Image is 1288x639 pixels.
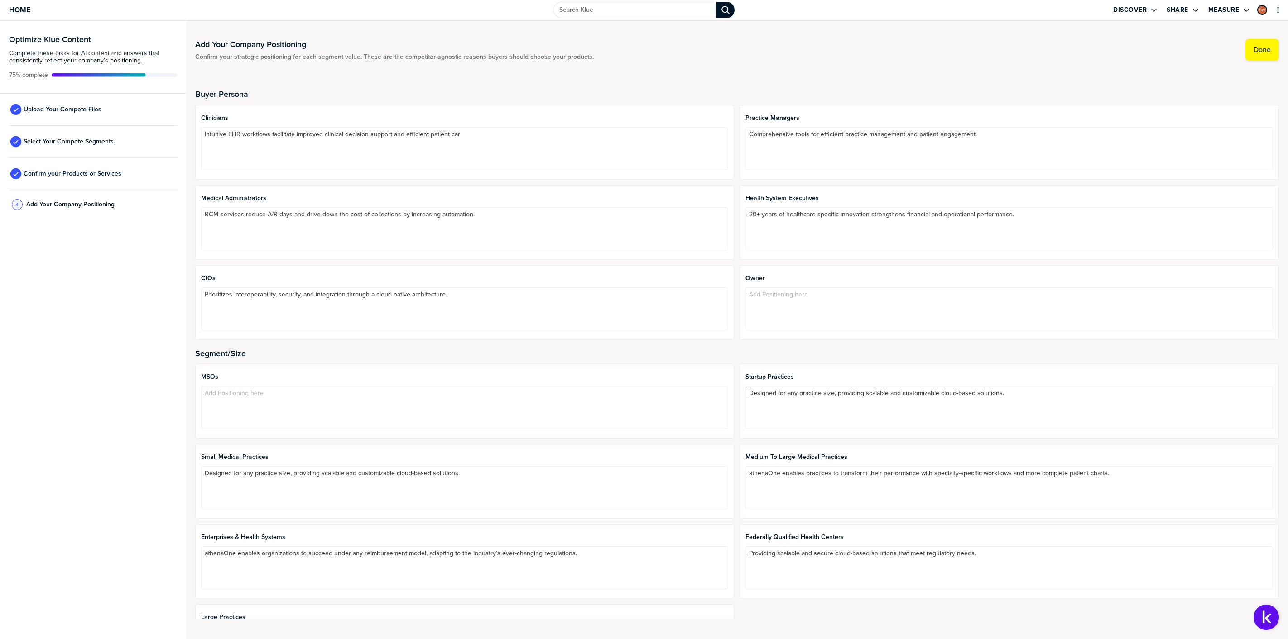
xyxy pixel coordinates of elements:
span: Small Medical Practices [201,453,729,461]
label: Discover [1113,6,1147,14]
span: Upload Your Compete Files [24,106,101,113]
h3: Optimize Klue Content [9,35,177,43]
span: Confirm your Products or Services [24,170,121,177]
span: Add Your Company Positioning [26,201,115,208]
span: Startup Practices [745,373,1273,381]
span: 4 [16,201,19,208]
span: Medical Administrators [201,195,729,202]
input: Search Klue [553,2,716,18]
textarea: Prioritizes interoperability, security, and integration through a cloud-native architecture. [201,287,729,330]
textarea: Designed for any practice size, providing scalable and customizable cloud-based solutions. [745,386,1273,429]
span: Health System Executives [745,195,1273,202]
textarea: Intuitive EHR workflows facilitate improved clinical decision support and efficient patient car [201,127,729,170]
textarea: athenaOne enables practices to transform their performance with specialty-specific workflows and ... [745,466,1273,509]
span: Federally Qualified Health Centers [745,534,1273,541]
span: Complete these tasks for AI content and answers that consistently reflect your company’s position... [9,50,177,64]
span: Medium to Large Medical Practices [745,453,1273,461]
textarea: Providing scalable and secure cloud-based solutions that meet regulatory needs. [745,546,1273,589]
div: Search Klue [716,2,735,18]
button: Open Support Center [1254,605,1279,630]
span: Large Practices [201,614,729,621]
span: Select Your Compete Segments [24,138,114,145]
span: Active [9,72,48,79]
span: Owner [745,275,1273,282]
label: Share [1167,6,1188,14]
h2: Segment/Size [195,349,1279,358]
button: Done [1245,39,1279,61]
textarea: Comprehensive tools for efficient practice management and patient engagement. [745,127,1273,170]
a: Edit Profile [1256,4,1268,16]
span: CIOs [201,275,729,282]
textarea: athenaOne enables organizations to succeed under any reimbursement model, adapting to the industr... [201,546,729,589]
label: Measure [1208,6,1240,14]
img: 3b79468a4a4e9afdfa9ca0580c2a72e0-sml.png [1258,6,1266,14]
span: Practice Managers [745,114,1273,122]
textarea: Designed for any practice size, providing scalable and customizable cloud-based solutions. [201,466,729,509]
span: Confirm your strategic positioning for each segment value. These are the competitor-agnostic reas... [195,53,594,61]
textarea: 20+ years of healthcare-specific innovation strengthens financial and operational performance. [745,207,1273,250]
span: Enterprises & Health Systems [201,534,729,541]
textarea: RCM services reduce A/R days and drive down the cost of collections by increasing automation. [201,207,729,250]
span: Clinicians [201,114,729,122]
h1: Add Your Company Positioning [195,39,594,50]
span: Home [9,6,30,14]
span: MSOs [201,373,729,381]
label: Done [1254,45,1271,54]
h2: Buyer Persona [195,90,1279,99]
div: Daniel Wright [1257,5,1267,15]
